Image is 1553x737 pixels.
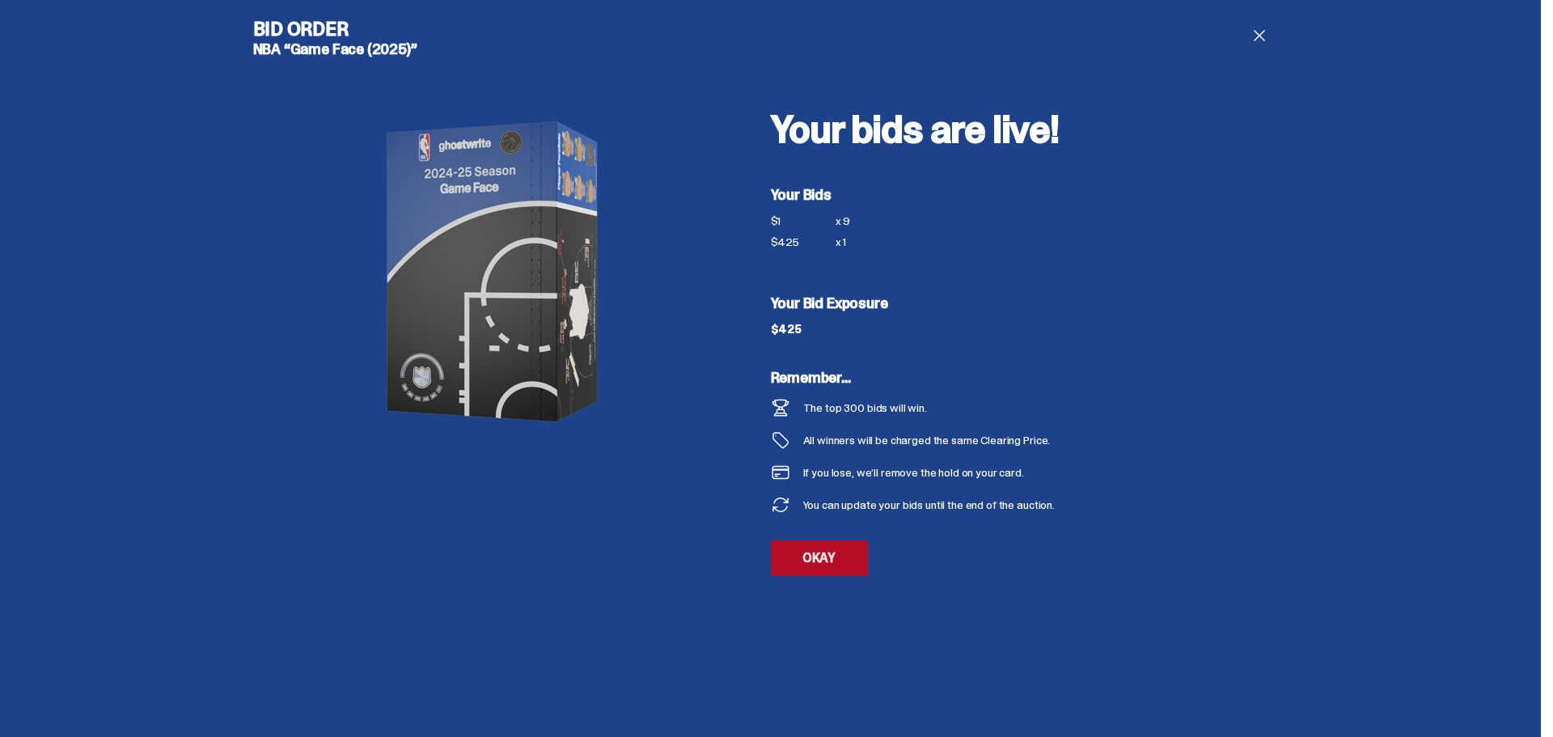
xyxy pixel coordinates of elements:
h5: Your Bid Exposure [771,296,1289,311]
div: All winners will be charged the same Clearing Price. [803,434,1185,446]
img: product image [334,70,658,474]
h4: Bid Order [253,19,738,39]
div: $425 [771,324,802,335]
div: If you lose, we’ll remove the hold on your card. [803,467,1024,478]
h5: Your Bids [771,188,1289,202]
h5: Remember... [771,371,1185,385]
div: You can update your bids until the end of the auction. [803,499,1055,510]
div: x 1 [836,236,861,257]
div: $1 [771,215,836,227]
a: OKAY [771,540,868,576]
div: The top 300 bids will win. [803,402,927,413]
div: $425 [771,236,836,248]
h5: NBA “Game Face (2025)” [253,42,738,57]
h2: Your bids are live! [771,110,1289,149]
div: x 9 [836,215,861,236]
